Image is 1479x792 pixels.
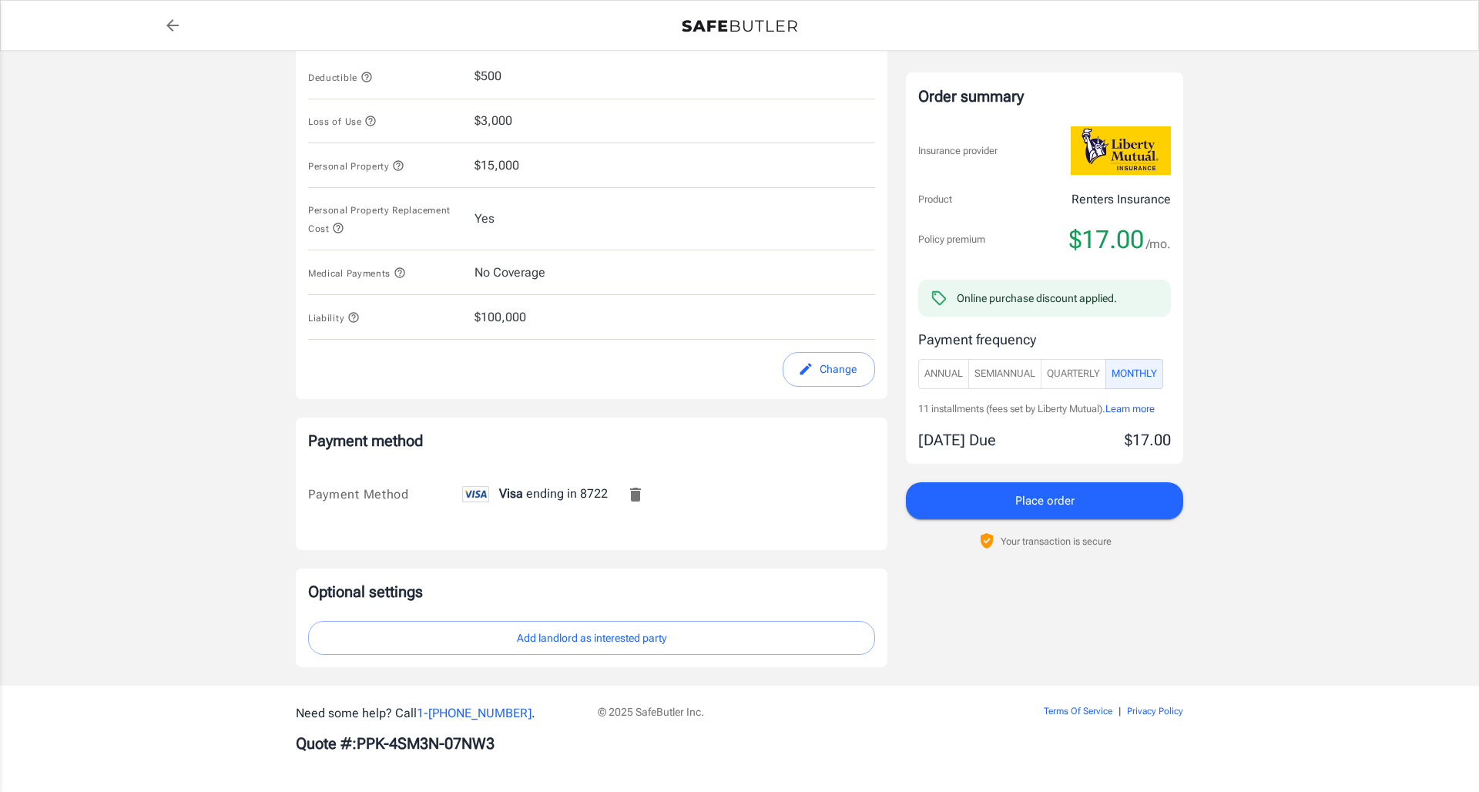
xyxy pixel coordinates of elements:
[308,112,377,130] button: Loss of Use
[475,67,501,86] span: $500
[1044,706,1112,716] a: Terms Of Service
[1105,403,1155,414] span: Learn more
[918,143,998,159] p: Insurance provider
[308,308,360,327] button: Liability
[974,365,1035,383] span: SemiAnnual
[918,85,1171,108] div: Order summary
[308,313,360,324] span: Liability
[1146,233,1171,255] span: /mo.
[308,621,875,656] button: Add landlord as interested party
[968,359,1041,389] button: SemiAnnual
[308,68,373,86] button: Deductible
[475,210,495,228] span: Yes
[296,734,495,753] b: Quote #: PPK-4SM3N-07NW3
[462,486,489,502] img: visa
[918,403,1105,414] span: 11 installments (fees set by Liberty Mutual).
[783,352,875,387] button: edit
[475,308,526,327] span: $100,000
[308,116,377,127] span: Loss of Use
[1072,190,1171,209] p: Renters Insurance
[617,476,654,513] button: Remove this card
[1112,365,1157,383] span: Monthly
[1118,706,1121,716] span: |
[308,156,404,175] button: Personal Property
[417,706,532,720] a: 1-[PHONE_NUMBER]
[1071,126,1171,175] img: Liberty Mutual
[682,20,797,32] img: Back to quotes
[308,200,462,237] button: Personal Property Replacement Cost
[918,359,969,389] button: Annual
[1001,534,1112,549] p: Your transaction is secure
[918,232,985,247] p: Policy premium
[296,704,579,723] p: Need some help? Call .
[924,365,963,383] span: Annual
[308,268,406,279] span: Medical Payments
[308,581,875,602] p: Optional settings
[1125,428,1171,451] p: $17.00
[957,290,1117,306] div: Online purchase discount applied.
[475,112,512,130] span: $3,000
[308,485,462,504] div: Payment Method
[462,486,608,501] span: ending in 8722
[475,156,519,175] span: $15,000
[308,263,406,282] button: Medical Payments
[308,161,404,172] span: Personal Property
[157,10,188,41] a: back to quotes
[308,72,373,83] span: Deductible
[1127,706,1183,716] a: Privacy Policy
[906,482,1183,519] button: Place order
[475,263,545,282] span: No Coverage
[499,486,523,501] span: Visa
[308,205,451,234] span: Personal Property Replacement Cost
[1105,359,1163,389] button: Monthly
[1015,491,1075,511] span: Place order
[918,192,952,207] p: Product
[308,430,875,451] p: Payment method
[598,704,957,720] p: © 2025 SafeButler Inc.
[918,329,1171,350] p: Payment frequency
[918,428,996,451] p: [DATE] Due
[1041,359,1106,389] button: Quarterly
[1047,365,1100,383] span: Quarterly
[1069,224,1144,255] span: $17.00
